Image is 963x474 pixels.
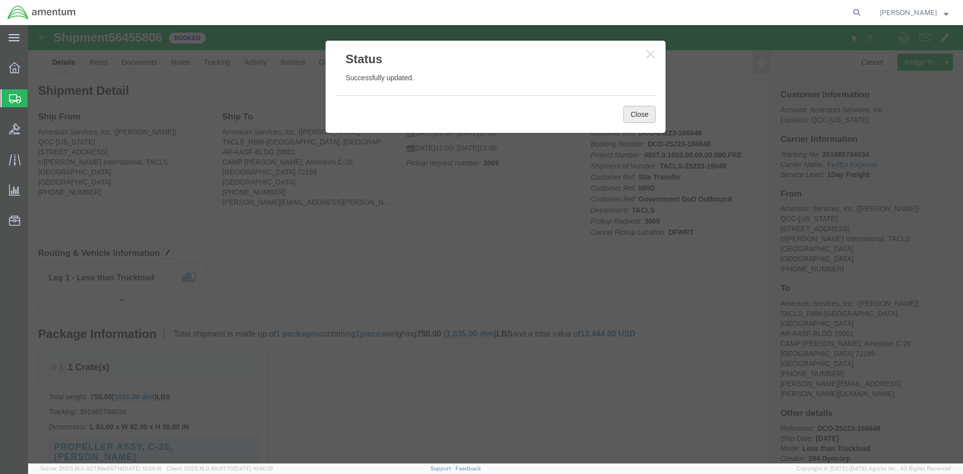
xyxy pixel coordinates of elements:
img: logo [7,5,76,20]
span: Copyright © [DATE]-[DATE] Agistix Inc., All Rights Reserved [796,464,951,473]
a: Support [430,465,455,471]
span: Client: 2025.16.0-8fc0770 [167,465,273,471]
span: Server: 2025.16.0-82789e55714 [40,465,162,471]
span: [DATE] 10:56:16 [123,465,162,471]
button: [PERSON_NAME] [879,7,949,19]
span: Jessica White [880,7,937,18]
span: [DATE] 10:40:19 [234,465,273,471]
a: Feedback [455,465,481,471]
iframe: FS Legacy Container [28,25,963,463]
